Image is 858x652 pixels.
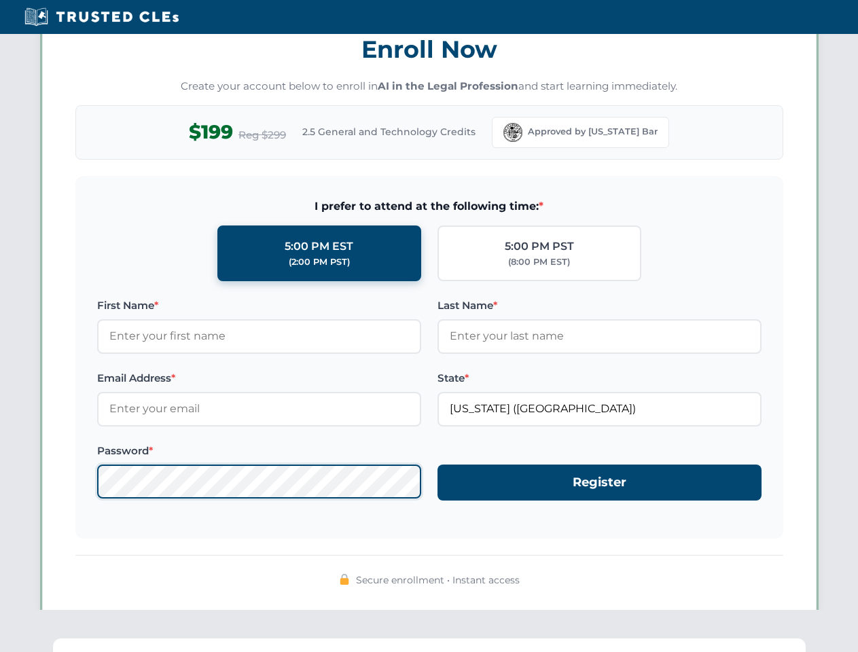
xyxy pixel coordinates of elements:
[97,443,421,459] label: Password
[238,127,286,143] span: Reg $299
[437,465,762,501] button: Register
[97,370,421,386] label: Email Address
[508,255,570,269] div: (8:00 PM EST)
[437,392,762,426] input: Florida (FL)
[437,319,762,353] input: Enter your last name
[20,7,183,27] img: Trusted CLEs
[437,370,762,386] label: State
[97,297,421,314] label: First Name
[302,124,476,139] span: 2.5 General and Technology Credits
[285,238,353,255] div: 5:00 PM EST
[339,574,350,585] img: 🔒
[356,573,520,587] span: Secure enrollment • Instant access
[75,28,783,71] h3: Enroll Now
[97,392,421,426] input: Enter your email
[97,198,762,215] span: I prefer to attend at the following time:
[189,117,233,147] span: $199
[437,297,762,314] label: Last Name
[75,79,783,94] p: Create your account below to enroll in and start learning immediately.
[378,79,518,92] strong: AI in the Legal Profession
[528,125,658,139] span: Approved by [US_STATE] Bar
[289,255,350,269] div: (2:00 PM PST)
[97,319,421,353] input: Enter your first name
[503,123,522,142] img: Florida Bar
[505,238,574,255] div: 5:00 PM PST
